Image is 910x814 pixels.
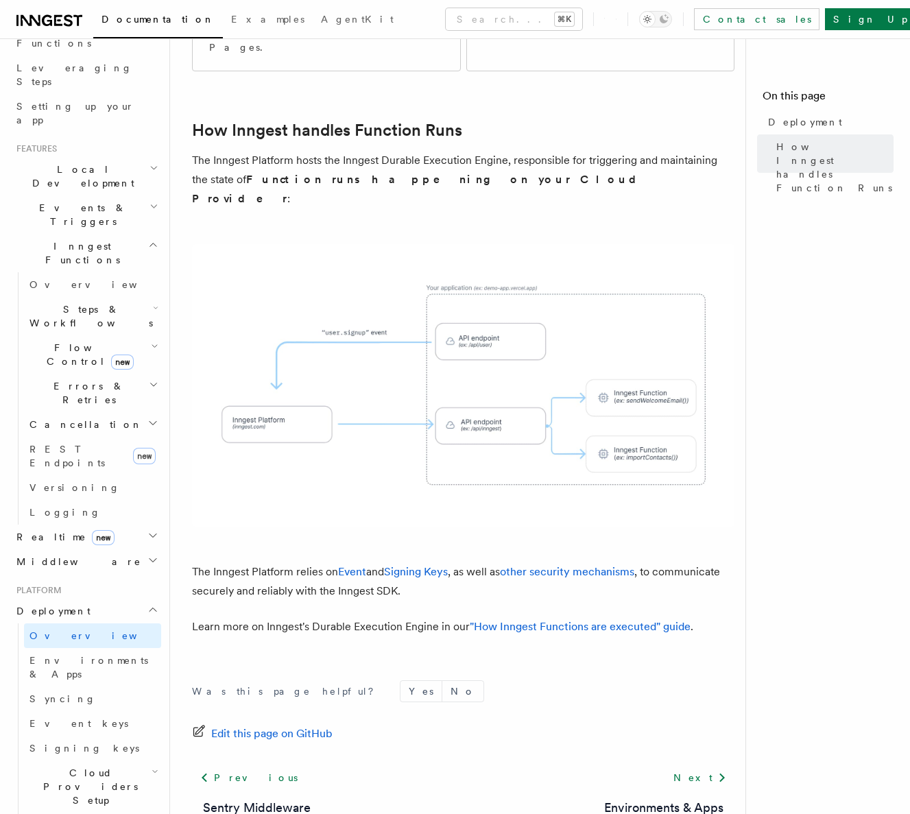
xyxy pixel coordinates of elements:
a: Overview [24,272,161,297]
span: Logging [29,507,101,518]
a: Syncing [24,686,161,711]
h4: On this page [763,88,894,110]
a: Deployment [763,110,894,134]
a: Documentation [93,4,223,38]
span: new [92,530,115,545]
span: Documentation [101,14,215,25]
span: Overview [29,279,171,290]
a: Signing Keys [384,565,448,578]
a: Next [665,765,734,790]
a: Versioning [24,475,161,500]
a: Event keys [24,711,161,736]
a: Logging [24,500,161,525]
a: Event [338,565,366,578]
span: new [133,448,156,464]
span: Middleware [11,555,141,568]
span: Syncing [29,693,96,704]
a: Examples [223,4,313,37]
button: Realtimenew [11,525,161,549]
a: Edit this page on GitHub [192,724,333,743]
span: Realtime [11,530,115,544]
button: Local Development [11,157,161,195]
a: Setting up your app [11,94,161,132]
span: How Inngest handles Function Runs [776,140,894,195]
a: Overview [24,623,161,648]
button: Errors & Retries [24,374,161,412]
a: Signing keys [24,736,161,761]
a: Leveraging Steps [11,56,161,94]
button: Yes [400,681,442,702]
span: Overview [29,630,171,641]
a: Previous [192,765,305,790]
span: Versioning [29,482,120,493]
span: Platform [11,585,62,596]
p: The Inngest Platform relies on and , as well as , to communicate securely and reliably with the I... [192,562,734,601]
span: Deployment [11,604,91,618]
span: Inngest Functions [11,239,148,267]
span: Cloud Providers Setup [24,766,152,807]
span: Features [11,143,57,154]
a: How Inngest handles Function Runs [771,134,894,200]
a: other security mechanisms [500,565,634,578]
a: How Inngest handles Function Runs [192,121,462,140]
p: Was this page helpful? [192,684,383,698]
a: "How Inngest Functions are executed" guide [470,620,691,633]
span: Examples [231,14,304,25]
span: Local Development [11,163,149,190]
span: Flow Control [24,341,151,368]
span: Event keys [29,718,128,729]
a: Contact sales [694,8,819,30]
a: AgentKit [313,4,402,37]
button: No [442,681,483,702]
button: Search...⌘K [446,8,582,30]
span: Signing keys [29,743,139,754]
span: Deployment [768,115,842,129]
strong: Function runs happening on your Cloud Provider [192,173,647,205]
button: Events & Triggers [11,195,161,234]
p: The Inngest Platform hosts the Inngest Durable Execution Engine, responsible for triggering and m... [192,151,734,208]
p: Learn more on Inngest's Durable Execution Engine in our . [192,617,734,636]
kbd: ⌘K [555,12,574,26]
button: Toggle dark mode [639,11,672,27]
button: Inngest Functions [11,234,161,272]
button: Steps & Workflows [24,297,161,335]
button: Middleware [11,549,161,574]
a: Environments & Apps [24,648,161,686]
a: REST Endpointsnew [24,437,161,475]
button: Deployment [11,599,161,623]
img: The Inngest Platform communicates with your deployed Inngest Functions by sending requests to you... [192,244,734,527]
button: Flow Controlnew [24,335,161,374]
div: Inngest Functions [11,272,161,525]
span: Environments & Apps [29,655,148,680]
span: Errors & Retries [24,379,149,407]
span: Events & Triggers [11,201,149,228]
button: Cancellation [24,412,161,437]
span: new [111,355,134,370]
button: Cloud Providers Setup [24,761,161,813]
span: REST Endpoints [29,444,105,468]
span: Edit this page on GitHub [211,724,333,743]
span: Setting up your app [16,101,134,125]
span: AgentKit [321,14,394,25]
span: Steps & Workflows [24,302,153,330]
span: Cancellation [24,418,143,431]
span: Leveraging Steps [16,62,132,87]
